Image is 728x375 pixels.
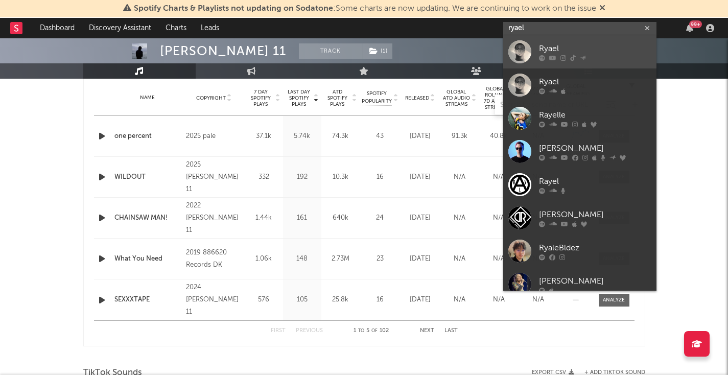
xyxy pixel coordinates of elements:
[403,172,437,182] div: [DATE]
[247,131,280,142] div: 37.1k
[363,43,392,59] button: (1)
[324,254,357,264] div: 2.73M
[503,235,656,268] a: RyaleBldez
[503,35,656,68] a: Ryael
[286,295,319,305] div: 105
[358,329,364,333] span: to
[503,268,656,301] a: [PERSON_NAME]
[286,89,313,107] span: Last Day Spotify Plays
[689,20,702,28] div: 99 +
[114,295,181,305] a: SEXXXTAPE
[324,213,357,223] div: 640k
[442,254,477,264] div: N/A
[296,328,323,334] button: Previous
[362,295,398,305] div: 16
[539,42,651,55] div: Ryael
[539,175,651,188] div: Rayel
[343,325,400,337] div: 1 5 102
[482,172,516,182] div: N/A
[521,295,555,305] div: N/A
[247,213,280,223] div: 1.44k
[33,18,82,38] a: Dashboard
[442,295,477,305] div: N/A
[403,131,437,142] div: [DATE]
[299,43,363,59] button: Track
[539,208,651,221] div: [PERSON_NAME]
[539,242,651,254] div: RyaleBldez
[362,90,392,105] span: Spotify Popularity
[324,295,357,305] div: 25.8k
[442,89,471,107] span: Global ATD Audio Streams
[539,275,651,287] div: [PERSON_NAME]
[186,130,242,143] div: 2025 pale
[403,254,437,264] div: [DATE]
[503,68,656,102] a: Ryael
[442,172,477,182] div: N/A
[495,101,603,109] input: Search by song name or URL
[539,76,651,88] div: Ryael
[599,5,605,13] span: Dismiss
[362,254,398,264] div: 23
[362,172,398,182] div: 16
[482,86,510,110] span: Global Rolling 7D Audio Streams
[371,329,378,333] span: of
[442,131,477,142] div: 91.3k
[82,18,158,38] a: Discovery Assistant
[362,131,398,142] div: 43
[503,22,656,35] input: Search for artists
[363,43,393,59] span: ( 1 )
[482,131,516,142] div: 40.8k
[114,94,181,102] div: Name
[442,213,477,223] div: N/A
[286,131,319,142] div: 5.74k
[324,89,351,107] span: ATD Spotify Plays
[134,5,596,13] span: : Some charts are now updating. We are continuing to work on the issue
[247,172,280,182] div: 332
[503,168,656,201] a: Rayel
[247,89,274,107] span: 7 Day Spotify Plays
[444,328,458,334] button: Last
[539,142,651,154] div: [PERSON_NAME]
[362,213,398,223] div: 24
[160,43,286,59] div: [PERSON_NAME] 11
[286,213,319,223] div: 161
[482,213,516,223] div: N/A
[114,172,181,182] a: WILDOUT
[324,172,357,182] div: 10.3k
[114,131,181,142] a: one percent
[286,254,319,264] div: 148
[186,159,242,196] div: 2025 [PERSON_NAME] 11
[194,18,226,38] a: Leads
[503,102,656,135] a: Rayelle
[686,24,693,32] button: 99+
[482,295,516,305] div: N/A
[134,5,333,13] span: Spotify Charts & Playlists not updating on Sodatone
[186,282,242,318] div: 2024 [PERSON_NAME] 11
[247,295,280,305] div: 576
[247,254,280,264] div: 1.06k
[539,109,651,121] div: Rayelle
[114,254,181,264] a: What You Need
[286,172,319,182] div: 192
[186,200,242,237] div: 2022 [PERSON_NAME] 11
[158,18,194,38] a: Charts
[482,254,516,264] div: N/A
[186,247,242,271] div: 2019 886620 Records DK
[503,201,656,235] a: [PERSON_NAME]
[114,213,181,223] a: CHAINSAW MAN!
[420,328,434,334] button: Next
[324,131,357,142] div: 74.3k
[271,328,286,334] button: First
[403,213,437,223] div: [DATE]
[503,135,656,168] a: [PERSON_NAME]
[403,295,437,305] div: [DATE]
